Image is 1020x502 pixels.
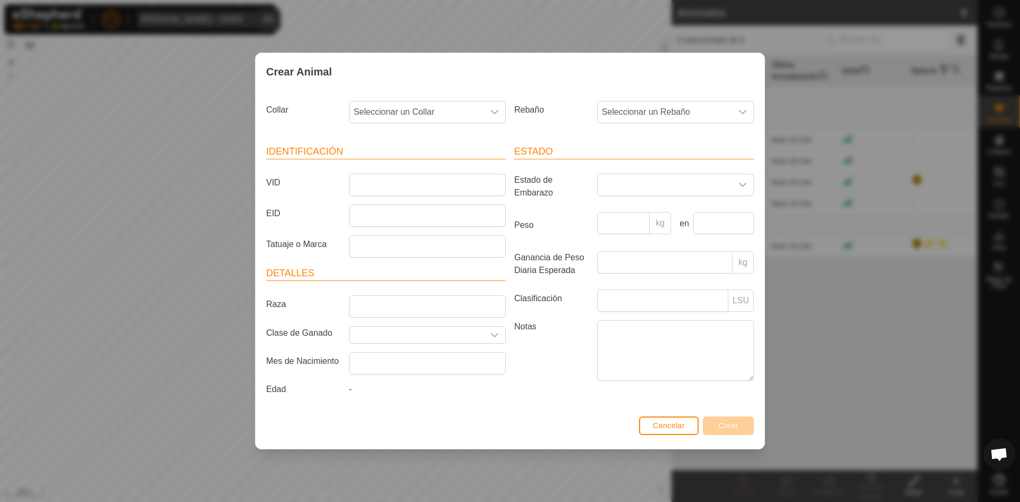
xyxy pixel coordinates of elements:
label: Rebaño [510,101,593,119]
span: Seleccionar un Collar [350,101,484,123]
label: Clasificación [510,290,593,308]
span: Cancelar [653,421,685,430]
div: Chat abierto [983,438,1015,470]
label: Raza [262,295,345,313]
p-inputgroup-addon: LSU [728,290,754,312]
button: Crear [703,416,754,435]
p-inputgroup-addon: kg [733,251,754,274]
span: Seleccionar un Rebaño [598,101,732,123]
header: Identificación [266,144,506,159]
span: - [349,385,352,394]
span: Crear [718,421,738,430]
header: Detalles [266,266,506,281]
span: Crear Animal [266,64,332,80]
label: Notas [510,320,593,380]
label: Collar [262,101,345,119]
label: Edad [262,383,345,396]
div: dropdown trigger [484,327,505,343]
div: dropdown trigger [732,174,753,195]
header: Estado [514,144,754,159]
label: en [675,217,689,230]
label: VID [262,174,345,192]
label: Peso [510,212,593,239]
label: Estado de Embarazo [510,174,593,199]
p-inputgroup-addon: kg [650,212,671,234]
button: Cancelar [639,416,699,435]
label: Ganancia de Peso Diaria Esperada [510,251,593,277]
label: EID [262,205,345,223]
label: Tatuaje o Marca [262,235,345,253]
div: dropdown trigger [732,101,753,123]
div: dropdown trigger [484,101,505,123]
label: Clase de Ganado [262,326,345,339]
label: Mes de Nacimiento [262,352,345,370]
